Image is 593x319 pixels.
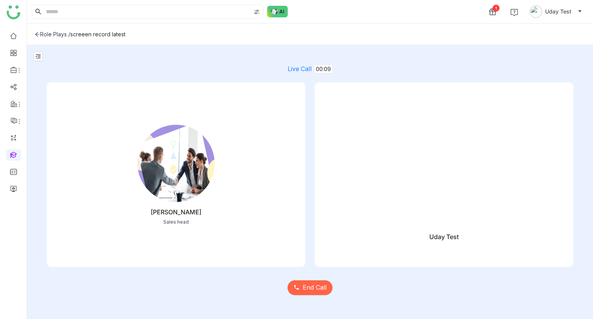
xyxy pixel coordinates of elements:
img: 68c94f1052e66838b9518aed [137,125,215,202]
div: Uday Test [429,233,459,241]
img: help.svg [510,8,518,16]
div: screeen record latest [70,31,125,37]
span: 00:09 [314,64,333,73]
div: Sales head [163,219,189,225]
span: Uday Test [545,7,571,16]
div: Live Call [47,65,573,73]
img: search-type.svg [254,9,260,15]
div: [PERSON_NAME] [151,208,202,216]
button: Uday Test [528,5,584,18]
img: avatar [530,5,542,18]
img: logo [7,5,20,19]
button: End Call [287,280,333,295]
span: End Call [303,283,327,292]
img: ask-buddy-normal.svg [267,6,288,17]
div: 1 [493,5,500,12]
div: Role Plays / [35,31,70,37]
